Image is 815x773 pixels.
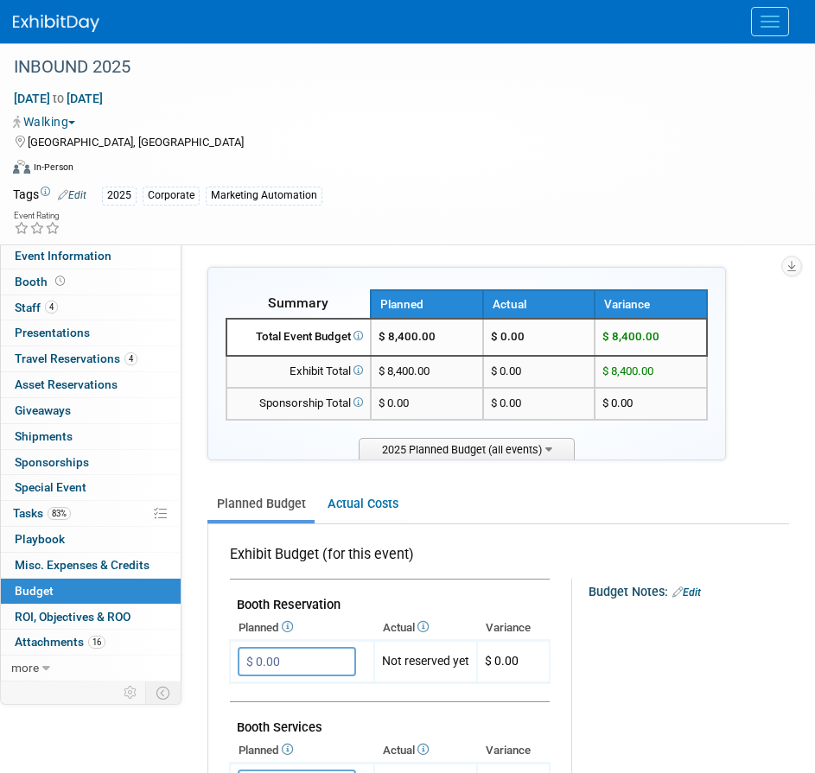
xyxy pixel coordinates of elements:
[1,244,181,269] a: Event Information
[52,275,68,288] span: Booth not reserved yet
[477,616,550,640] th: Variance
[28,136,244,149] span: [GEOGRAPHIC_DATA], [GEOGRAPHIC_DATA]
[58,189,86,201] a: Edit
[1,269,181,295] a: Booth
[379,396,409,409] span: $ 0.00
[230,545,543,573] div: Exhibit Budget (for this event)
[379,330,436,343] span: $ 8,400.00
[234,329,363,345] div: Total Event Budget
[13,113,82,130] button: Walking
[13,186,86,206] td: Tags
[207,488,315,520] a: Planned Budget
[13,160,30,174] img: Format-Inperson.png
[483,356,595,388] td: $ 0.00
[1,398,181,423] a: Giveaways
[371,290,483,319] th: Planned
[15,455,89,469] span: Sponsorships
[672,586,701,599] a: Edit
[595,290,707,319] th: Variance
[13,15,99,32] img: ExhibitDay
[234,396,363,412] div: Sponsorship Total
[14,212,60,220] div: Event Rating
[15,275,68,288] span: Booth
[15,429,73,443] span: Shipments
[602,330,659,343] span: $ 8,400.00
[230,580,550,617] td: Booth Reservation
[45,301,58,314] span: 4
[1,475,181,500] a: Special Event
[15,558,150,572] span: Misc. Expenses & Credits
[1,527,181,552] a: Playbook
[602,396,633,409] span: $ 0.00
[234,364,363,380] div: Exhibit Total
[230,738,374,763] th: Planned
[15,403,71,417] span: Giveaways
[374,738,477,763] th: Actual
[13,91,104,106] span: [DATE] [DATE]
[15,635,105,649] span: Attachments
[1,320,181,345] a: Presentations
[15,584,54,598] span: Budget
[33,161,73,174] div: In-Person
[1,346,181,371] a: Travel Reservations4
[485,654,519,668] span: $ 0.00
[230,702,550,739] td: Booth Services
[1,579,181,604] a: Budget
[1,501,181,526] a: Tasks83%
[15,326,90,339] span: Presentations
[48,507,71,520] span: 83%
[13,157,793,183] div: Event Format
[11,661,39,675] span: more
[379,364,430,377] span: $ 8,400.00
[13,506,71,520] span: Tasks
[206,187,322,205] div: Marketing Automation
[268,295,328,311] span: Summary
[374,641,477,683] td: Not reserved yet
[15,301,58,314] span: Staff
[15,249,111,263] span: Event Information
[230,616,374,640] th: Planned
[1,630,181,655] a: Attachments16
[146,681,181,704] td: Toggle Event Tabs
[602,364,653,377] span: $ 8,400.00
[1,295,181,320] a: Staff4
[116,681,146,704] td: Personalize Event Tab Strip
[477,738,550,763] th: Variance
[15,377,118,391] span: Asset Reservations
[374,616,477,640] th: Actual
[1,656,181,681] a: more
[15,480,86,494] span: Special Event
[751,7,789,36] button: Menu
[483,290,595,319] th: Actual
[318,488,407,520] a: Actual Costs
[15,352,137,365] span: Travel Reservations
[102,187,137,205] div: 2025
[483,388,595,420] td: $ 0.00
[359,438,575,459] span: 2025 Planned Budget (all events)
[124,352,137,365] span: 4
[15,532,65,546] span: Playbook
[15,610,131,624] span: ROI, Objectives & ROO
[1,450,181,475] a: Sponsorships
[88,636,105,649] span: 16
[143,187,200,205] div: Corporate
[1,553,181,578] a: Misc. Expenses & Credits
[1,424,181,449] a: Shipments
[8,52,780,83] div: INBOUND 2025
[1,605,181,630] a: ROI, Objectives & ROO
[50,92,67,105] span: to
[483,319,595,356] td: $ 0.00
[1,372,181,397] a: Asset Reservations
